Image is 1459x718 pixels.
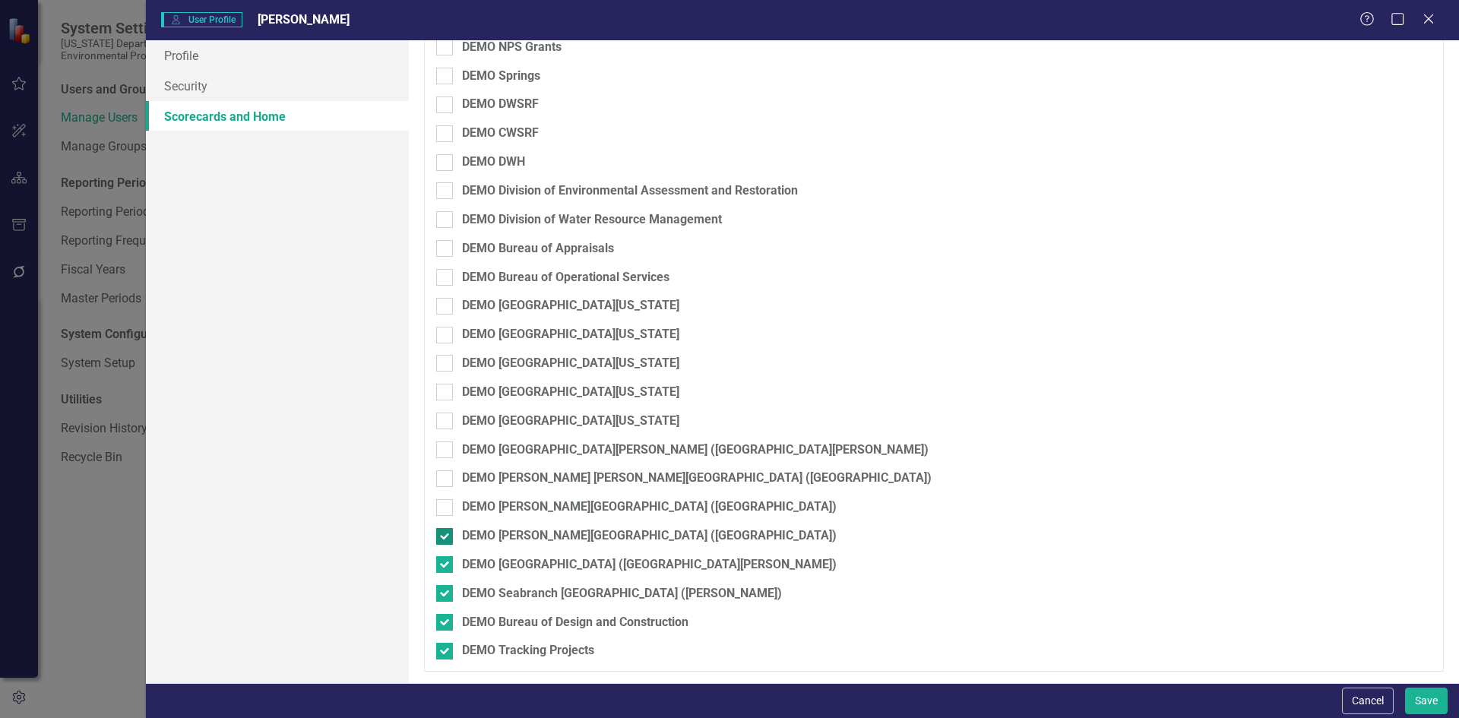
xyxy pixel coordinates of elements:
a: Profile [146,40,409,71]
div: DEMO [GEOGRAPHIC_DATA][US_STATE] [462,413,679,430]
a: Security [146,71,409,101]
div: DEMO [PERSON_NAME] [PERSON_NAME][GEOGRAPHIC_DATA] ([GEOGRAPHIC_DATA]) [462,470,932,487]
div: DEMO DWSRF [462,96,539,113]
button: Save [1405,688,1448,714]
div: DEMO [GEOGRAPHIC_DATA][US_STATE] [462,297,679,315]
div: DEMO Bureau of Appraisals [462,240,614,258]
div: DEMO DWH [462,153,525,171]
button: Cancel [1342,688,1394,714]
div: DEMO Division of Environmental Assessment and Restoration [462,182,798,200]
div: DEMO Bureau of Design and Construction [462,614,688,631]
div: DEMO [PERSON_NAME][GEOGRAPHIC_DATA] ([GEOGRAPHIC_DATA]) [462,498,837,516]
div: DEMO Seabranch [GEOGRAPHIC_DATA] ([PERSON_NAME]) [462,585,782,603]
div: DEMO [GEOGRAPHIC_DATA][US_STATE] [462,326,679,343]
div: DEMO Springs [462,68,540,85]
div: DEMO [GEOGRAPHIC_DATA][US_STATE] [462,384,679,401]
div: DEMO CWSRF [462,125,539,142]
a: Scorecards and Home [146,101,409,131]
div: DEMO Tracking Projects [462,642,594,659]
span: User Profile [161,12,242,27]
div: DEMO Bureau of Operational Services [462,269,669,286]
span: [PERSON_NAME] [258,12,350,27]
div: DEMO Division of Water Resource Management [462,211,722,229]
div: DEMO [GEOGRAPHIC_DATA] ([GEOGRAPHIC_DATA][PERSON_NAME]) [462,556,837,574]
div: DEMO NPS Grants [462,39,562,56]
div: DEMO [PERSON_NAME][GEOGRAPHIC_DATA] ([GEOGRAPHIC_DATA]) [462,527,837,545]
div: DEMO [GEOGRAPHIC_DATA][US_STATE] [462,355,679,372]
div: DEMO [GEOGRAPHIC_DATA][PERSON_NAME] ([GEOGRAPHIC_DATA][PERSON_NAME]) [462,441,929,459]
